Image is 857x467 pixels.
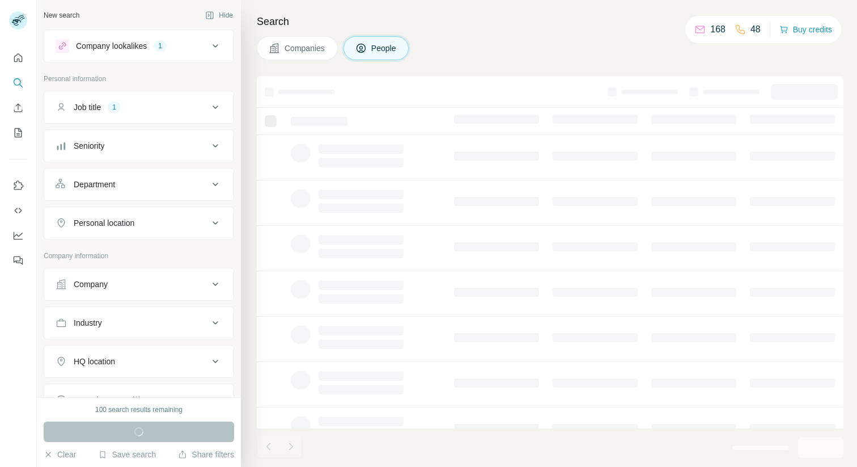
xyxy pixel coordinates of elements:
[9,200,27,221] button: Use Surfe API
[44,449,76,460] button: Clear
[154,41,167,51] div: 1
[44,309,234,336] button: Industry
[74,102,101,113] div: Job title
[44,386,234,414] button: Annual revenue ($)
[710,23,726,36] p: 168
[285,43,326,54] span: Companies
[74,356,115,367] div: HQ location
[74,179,115,190] div: Department
[98,449,156,460] button: Save search
[371,43,397,54] span: People
[108,102,121,112] div: 1
[178,449,234,460] button: Share filters
[257,14,843,30] h4: Search
[74,279,108,290] div: Company
[74,317,102,329] div: Industry
[76,40,147,52] div: Company lookalikes
[9,98,27,118] button: Enrich CSV
[44,348,234,375] button: HQ location
[9,73,27,93] button: Search
[9,250,27,271] button: Feedback
[44,74,234,84] p: Personal information
[44,171,234,198] button: Department
[95,405,183,415] div: 100 search results remaining
[9,225,27,246] button: Dashboard
[74,394,141,406] div: Annual revenue ($)
[197,7,241,24] button: Hide
[750,23,761,36] p: 48
[44,10,79,20] div: New search
[44,209,234,237] button: Personal location
[779,22,832,37] button: Buy credits
[9,48,27,68] button: Quick start
[44,251,234,261] p: Company information
[44,271,234,298] button: Company
[44,32,234,60] button: Company lookalikes1
[74,217,134,229] div: Personal location
[9,175,27,196] button: Use Surfe on LinkedIn
[44,132,234,159] button: Seniority
[9,123,27,143] button: My lists
[74,140,104,152] div: Seniority
[44,94,234,121] button: Job title1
